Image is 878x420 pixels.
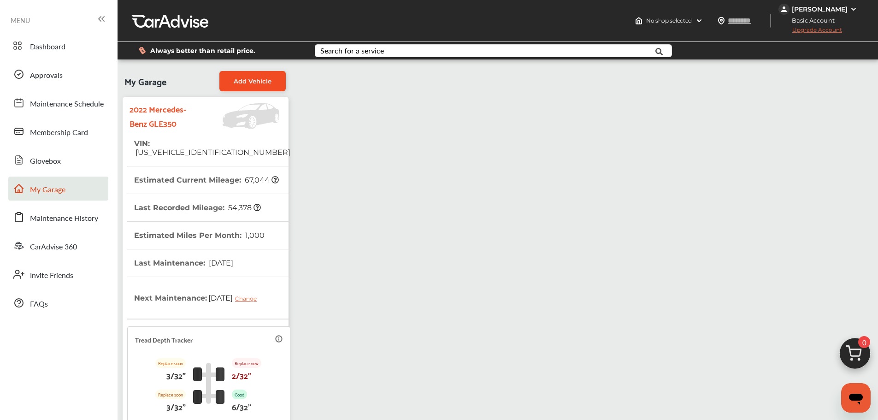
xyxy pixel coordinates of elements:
[130,101,193,130] strong: 2022 Mercedes-Benz GLE350
[770,14,771,28] img: header-divider.bc55588e.svg
[779,16,842,25] span: Basic Account
[646,17,692,24] span: No shop selected
[219,71,286,91] a: Add Vehicle
[193,103,284,129] img: Vehicle
[8,205,108,229] a: Maintenance History
[718,17,725,24] img: location_vector.a44bc228.svg
[30,270,73,282] span: Invite Friends
[11,17,30,24] span: MENU
[778,4,790,15] img: jVpblrzwTbfkPYzPPzSLxeg0AAAAASUVORK5CYII=
[135,334,193,345] p: Tread Depth Tracker
[155,390,186,399] p: Replace soon
[193,362,224,404] img: tire_track_logo.b900bcbc.svg
[8,291,108,315] a: FAQs
[134,249,233,277] th: Last Maintenance :
[232,390,247,399] p: Good
[243,176,279,184] span: 67,044
[235,295,261,302] div: Change
[30,98,104,110] span: Maintenance Schedule
[792,5,848,13] div: [PERSON_NAME]
[30,241,77,253] span: CarAdvise 360
[8,177,108,201] a: My Garage
[30,70,63,82] span: Approvals
[30,184,65,196] span: My Garage
[30,298,48,310] span: FAQs
[234,77,271,85] span: Add Vehicle
[30,213,98,225] span: Maintenance History
[8,148,108,172] a: Glovebox
[166,368,186,382] p: 3/32"
[207,286,264,309] span: [DATE]
[320,47,384,54] div: Search for a service
[124,71,166,91] span: My Garage
[8,119,108,143] a: Membership Card
[8,34,108,58] a: Dashboard
[695,17,703,24] img: header-down-arrow.9dd2ce7d.svg
[635,17,642,24] img: header-home-logo.8d720a4f.svg
[134,166,279,194] th: Estimated Current Mileage :
[8,234,108,258] a: CarAdvise 360
[30,155,61,167] span: Glovebox
[150,47,255,54] span: Always better than retail price.
[134,194,261,221] th: Last Recorded Mileage :
[134,130,290,166] th: VIN :
[139,47,146,54] img: dollor_label_vector.a70140d1.svg
[8,262,108,286] a: Invite Friends
[841,383,871,413] iframe: Button to launch messaging window
[8,62,108,86] a: Approvals
[833,334,877,378] img: cart_icon.3d0951e8.svg
[30,41,65,53] span: Dashboard
[30,127,88,139] span: Membership Card
[232,399,251,414] p: 6/32"
[134,148,290,157] span: [US_VEHICLE_IDENTIFICATION_NUMBER]
[232,358,261,368] p: Replace now
[134,222,265,249] th: Estimated Miles Per Month :
[134,277,264,319] th: Next Maintenance :
[207,259,233,267] span: [DATE]
[244,231,265,240] span: 1,000
[778,26,842,38] span: Upgrade Account
[166,399,186,414] p: 3/32"
[858,336,870,348] span: 0
[8,91,108,115] a: Maintenance Schedule
[232,368,251,382] p: 2/32"
[227,203,261,212] span: 54,378
[850,6,857,13] img: WGsFRI8htEPBVLJbROoPRyZpYNWhNONpIPPETTm6eUC0GeLEiAAAAAElFTkSuQmCC
[155,358,186,368] p: Replace soon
